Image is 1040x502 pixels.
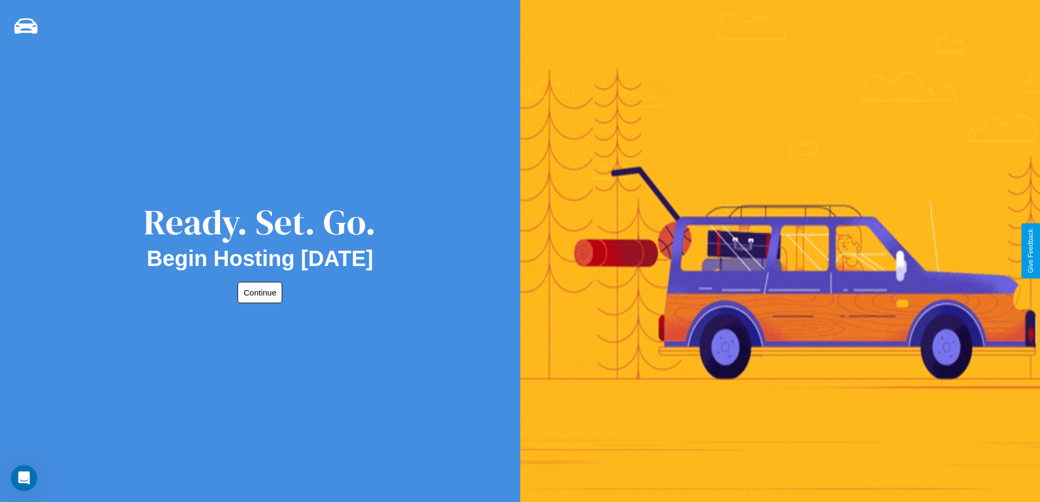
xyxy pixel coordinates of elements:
iframe: Intercom live chat [11,465,37,491]
div: Give Feedback [1027,229,1035,273]
button: Continue [237,282,282,303]
h2: Begin Hosting [DATE] [147,246,373,271]
div: Ready. Set. Go. [144,198,376,246]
